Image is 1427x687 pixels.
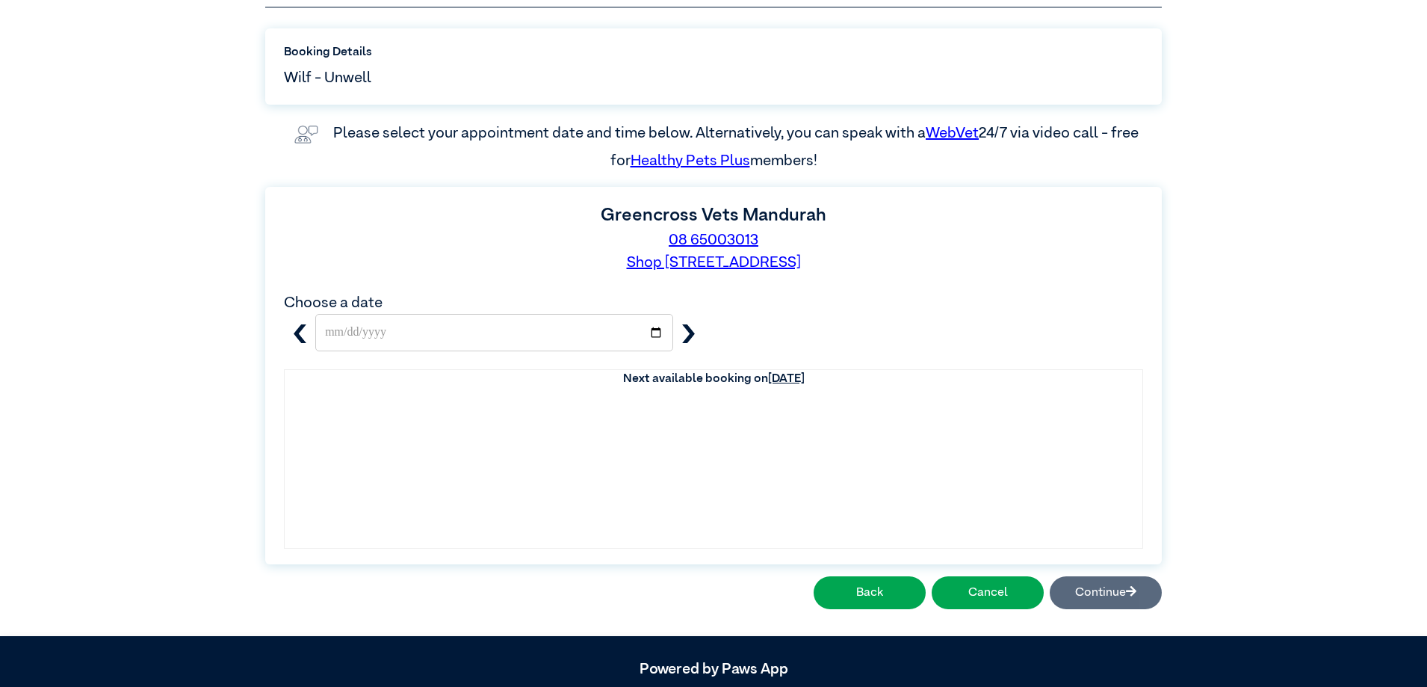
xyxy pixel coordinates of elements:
[288,120,324,150] img: vet
[601,206,826,224] label: Greencross Vets Mandurah
[926,126,979,141] a: WebVet
[932,576,1044,609] button: Cancel
[284,43,1143,61] label: Booking Details
[333,126,1142,167] label: Please select your appointment date and time below. Alternatively, you can speak with a 24/7 via ...
[627,255,801,270] a: Shop [STREET_ADDRESS]
[284,295,383,310] label: Choose a date
[814,576,926,609] button: Back
[265,660,1162,678] h5: Powered by Paws App
[631,153,750,168] a: Healthy Pets Plus
[284,67,371,89] span: Wilf - Unwell
[768,373,805,385] u: [DATE]
[669,232,758,247] a: 08 65003013
[285,370,1142,388] th: Next available booking on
